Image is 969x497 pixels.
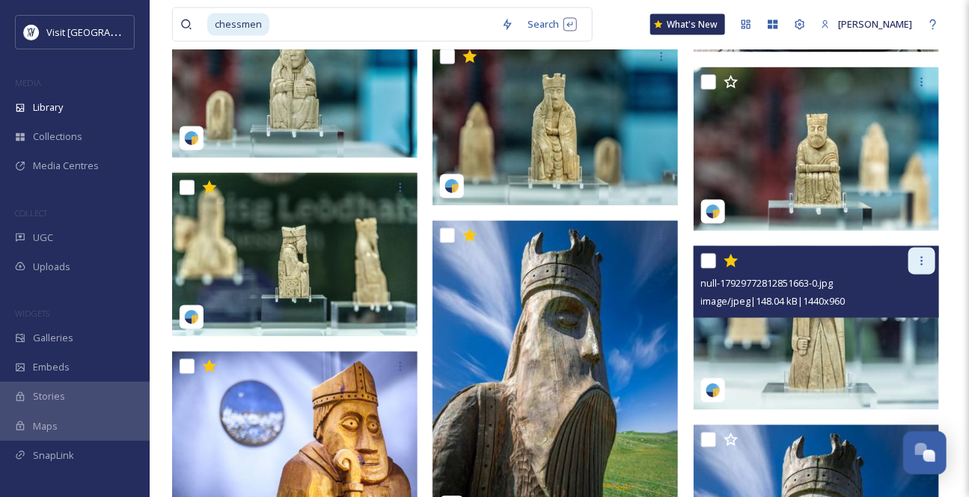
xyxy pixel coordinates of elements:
img: null-17929772812851663-0.jpg [694,246,939,410]
img: null-17929772812851663-4.jpg [172,173,418,337]
span: image/jpeg | 148.04 kB | 1440 x 960 [701,295,846,308]
button: Open Chat [903,431,947,475]
span: Media Centres [33,159,99,173]
span: Collections [33,129,82,144]
span: chessmen [207,13,269,35]
span: Maps [33,419,58,433]
a: What's New [650,14,725,35]
img: snapsea-logo.png [184,131,199,146]
span: COLLECT [15,207,47,219]
a: [PERSON_NAME] [813,10,920,39]
span: UGC [33,231,53,245]
img: null-17929772812851663-1.jpg [432,42,678,206]
span: Library [33,100,63,115]
img: snapsea-logo.png [184,310,199,325]
span: Embeds [33,360,70,374]
img: snapsea-logo.png [706,204,721,219]
span: Stories [33,389,65,403]
img: Untitled%20design%20%2897%29.png [24,25,39,40]
span: Galleries [33,331,73,345]
span: [PERSON_NAME] [838,17,912,31]
span: Uploads [33,260,70,274]
img: snapsea-logo.png [444,179,459,194]
img: snapsea-logo.png [706,383,721,398]
img: null-17929772812851663-2.jpg [694,67,939,231]
span: MEDIA [15,77,41,88]
span: Visit [GEOGRAPHIC_DATA] [46,25,162,39]
div: Search [521,10,584,39]
span: null-17929772812851663-0.jpg [701,277,834,290]
span: SnapLink [33,448,74,463]
span: WIDGETS [15,308,49,319]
